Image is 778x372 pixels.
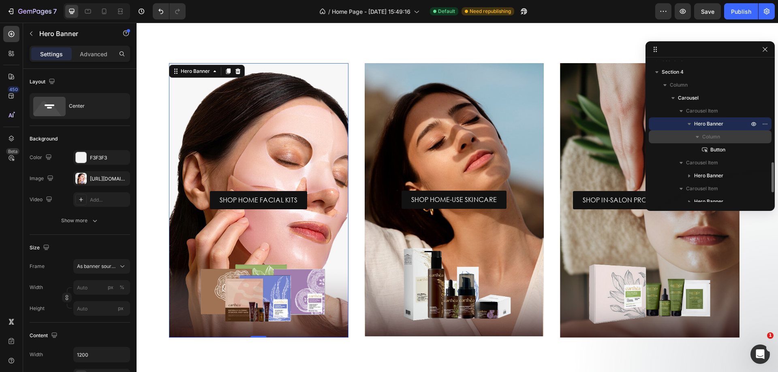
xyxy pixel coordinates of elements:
div: Center [69,97,118,115]
div: % [120,284,124,291]
span: Column [670,81,688,89]
div: Beta [6,148,19,155]
div: Width [30,351,43,358]
span: Carousel [678,94,699,102]
span: Carousel Item [686,185,718,193]
button: 7 [3,3,60,19]
button: Save [694,3,721,19]
iframe: Design area [137,23,778,372]
button: Show more [30,213,130,228]
div: Show more [61,217,99,225]
input: px [73,301,130,316]
span: Button [710,146,725,154]
div: Add... [90,196,128,204]
span: Hero Banner [694,172,723,180]
div: Size [30,242,51,253]
p: 7 [53,6,57,16]
div: [URL][DOMAIN_NAME] [90,175,128,183]
div: Image [30,173,55,184]
span: Need republishing [470,8,511,15]
div: Background Image [423,40,603,315]
span: 1 [767,332,774,339]
div: Background Image [228,40,408,314]
span: px [118,305,124,311]
div: Undo/Redo [153,3,186,19]
div: Layout [30,77,57,87]
iframe: Intercom live chat [750,344,770,364]
div: Background [30,135,58,142]
button: As banner source [73,259,130,274]
input: Auto [74,347,130,362]
div: Publish [731,7,751,16]
div: 450 [8,86,19,93]
button: % [106,283,115,292]
div: F3F3F3 [90,154,128,162]
span: Section 4 [662,68,684,76]
div: Video [30,194,54,205]
button: Publish [724,3,758,19]
span: / [328,7,330,16]
div: Content [30,330,59,341]
p: SHOP IN-SALON PROFESSIONAL PRODUCTS [446,172,581,183]
div: Overlay [423,40,603,315]
label: Frame [30,263,45,270]
div: Color [30,152,53,163]
p: SHOP HOME-USE SKINCARE [275,171,360,183]
label: Width [30,284,43,291]
label: Height [30,305,45,312]
div: px [108,284,113,291]
p: Hero Banner [39,29,108,38]
span: Carousel Item [686,107,718,115]
p: Advanced [80,50,107,58]
span: Save [701,8,714,15]
div: Overlay [228,40,408,314]
span: Home Page - [DATE] 15:49:16 [332,7,410,16]
p: Settings [40,50,63,58]
span: As banner source [77,263,117,270]
span: Column [702,133,720,141]
span: Carousel Item [686,159,718,167]
span: Hero Banner [694,120,723,128]
span: Hero Banner [694,198,723,206]
span: Default [438,8,455,15]
input: px% [73,280,130,295]
button: px [117,283,127,292]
